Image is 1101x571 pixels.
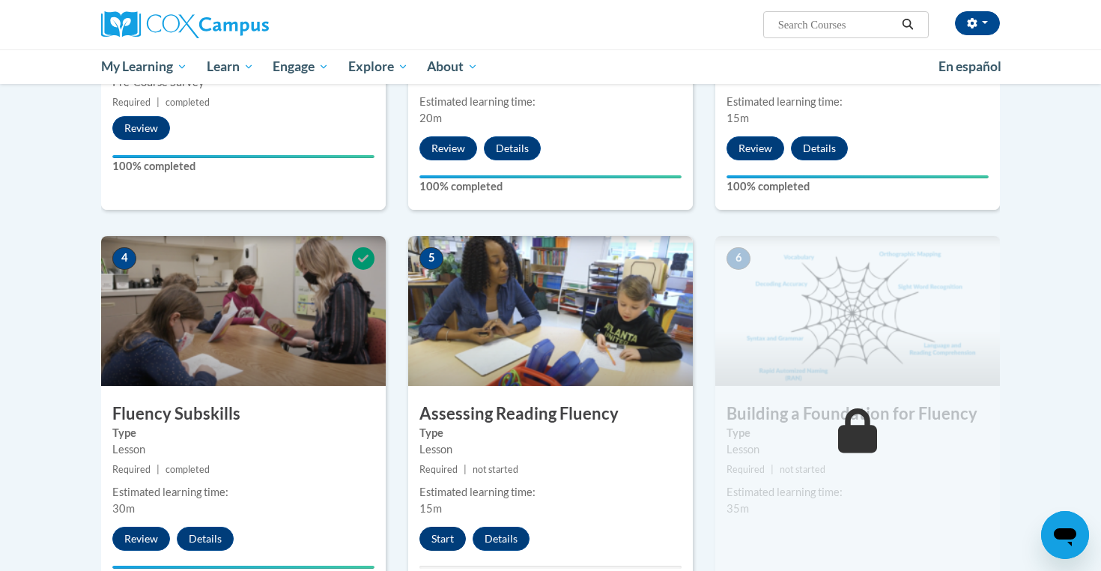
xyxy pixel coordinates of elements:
button: Review [112,116,170,140]
button: Review [419,136,477,160]
div: Estimated learning time: [112,484,374,501]
div: Your progress [112,566,374,569]
label: 100% completed [419,178,682,195]
span: not started [780,464,825,475]
span: | [771,464,774,475]
span: My Learning [101,58,187,76]
div: Estimated learning time: [419,484,682,501]
a: En español [929,51,1011,82]
a: Learn [197,49,264,84]
img: Course Image [715,236,1000,386]
div: Estimated learning time: [727,94,989,110]
label: Type [112,425,374,441]
span: completed [166,97,210,108]
span: not started [473,464,518,475]
button: Details [177,527,234,551]
span: | [157,97,160,108]
div: Your progress [112,155,374,158]
button: Details [484,136,541,160]
span: About [427,58,478,76]
span: 15m [419,502,442,515]
input: Search Courses [777,16,897,34]
h3: Fluency Subskills [101,402,386,426]
span: Learn [207,58,254,76]
label: 100% completed [727,178,989,195]
button: Details [791,136,848,160]
button: Search [897,16,919,34]
span: completed [166,464,210,475]
span: Required [112,464,151,475]
h3: Assessing Reading Fluency [408,402,693,426]
button: Review [112,527,170,551]
a: Engage [263,49,339,84]
h3: Building a Foundation for Fluency [715,402,1000,426]
span: | [157,464,160,475]
span: 15m [727,112,749,124]
iframe: Button to launch messaging window [1041,511,1089,559]
label: Type [419,425,682,441]
span: Engage [273,58,329,76]
label: Type [727,425,989,441]
div: Lesson [727,441,989,458]
div: Lesson [419,441,682,458]
span: Required [727,464,765,475]
span: | [464,464,467,475]
button: Review [727,136,784,160]
span: Required [419,464,458,475]
img: Course Image [408,236,693,386]
span: 35m [727,502,749,515]
span: 5 [419,247,443,270]
div: Your progress [419,175,682,178]
div: Lesson [112,441,374,458]
a: My Learning [91,49,197,84]
img: Cox Campus [101,11,269,38]
span: 4 [112,247,136,270]
button: Start [419,527,466,551]
span: 20m [419,112,442,124]
span: 6 [727,247,750,270]
label: 100% completed [112,158,374,175]
div: Estimated learning time: [727,484,989,501]
div: Estimated learning time: [419,94,682,110]
button: Account Settings [955,11,1000,35]
span: Explore [348,58,408,76]
span: En español [938,58,1001,74]
button: Details [473,527,530,551]
a: Cox Campus [101,11,386,38]
a: About [418,49,488,84]
img: Course Image [101,236,386,386]
span: Required [112,97,151,108]
div: Your progress [727,175,989,178]
div: Main menu [79,49,1022,84]
a: Explore [339,49,418,84]
span: 30m [112,502,135,515]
